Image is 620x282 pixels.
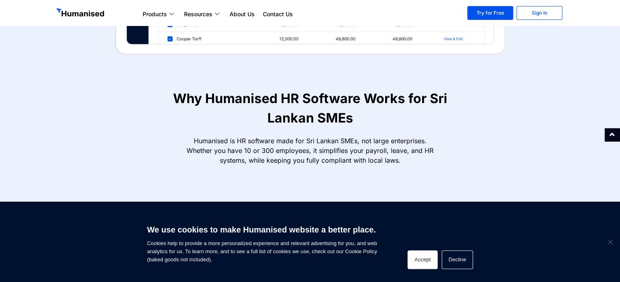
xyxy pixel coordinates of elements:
[259,9,297,19] a: Contact Us
[147,220,377,264] span: Cookies help to provide a more personalized experience and relevant advertising for you, and web ...
[467,6,513,20] a: Try for Free
[56,8,106,19] img: GetHumanised Logo
[408,250,438,269] button: Accept
[180,9,225,19] a: Resources
[442,250,473,269] button: Decline
[225,9,259,19] a: About Us
[180,136,440,165] p: Humanised is HR software made for Sri Lankan SMEs, not large enterprises. Whether you have 10 or ...
[139,9,180,19] a: Products
[606,238,614,246] span: Decline
[156,89,464,128] h2: Why Humanised HR Software Works for Sri Lankan SMEs
[516,6,562,20] a: Sign In
[147,224,377,235] h6: We use cookies to make Humanised website a better place.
